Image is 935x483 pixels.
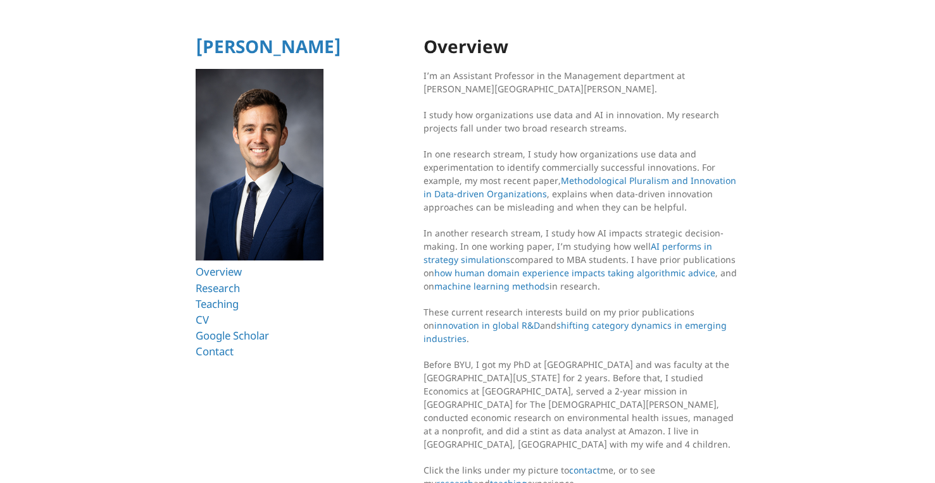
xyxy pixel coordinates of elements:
[434,267,715,279] a: how human domain experience impacts taking algorithmic advice
[424,108,740,135] p: I study how organizations use data and AI in innovation. My research projects fall under two broa...
[424,240,712,266] a: AI performs in strategy simulations
[424,69,740,95] p: I’m an Assistant Professor in the Management department at [PERSON_NAME][GEOGRAPHIC_DATA][PERSON_...
[424,358,740,451] p: Before BYU, I got my PhD at [GEOGRAPHIC_DATA] and was faculty at the [GEOGRAPHIC_DATA][US_STATE] ...
[424,305,740,345] p: These current research interests build on my prior publications on and .
[196,297,239,311] a: Teaching
[196,34,341,58] a: [PERSON_NAME]
[424,147,740,214] p: In one research stream, I study how organizations use data and experimentation to identify commer...
[196,264,242,279] a: Overview
[196,328,269,343] a: Google Scholar
[434,280,549,292] a: machine learning methods
[434,319,540,331] a: innovation in global R&D
[424,37,740,56] h1: Overview
[196,344,234,358] a: Contact
[196,281,240,295] a: Research
[196,312,209,327] a: CV
[424,319,727,345] a: shifting category dynamics in emerging industries
[569,464,600,476] a: contact
[196,69,324,261] img: Ryan T Allen HBS
[424,174,736,200] a: Methodological Pluralism and Innovation in Data-driven Organizations
[424,226,740,293] p: In another research stream, I study how AI impacts strategic decision-making. In one working pape...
